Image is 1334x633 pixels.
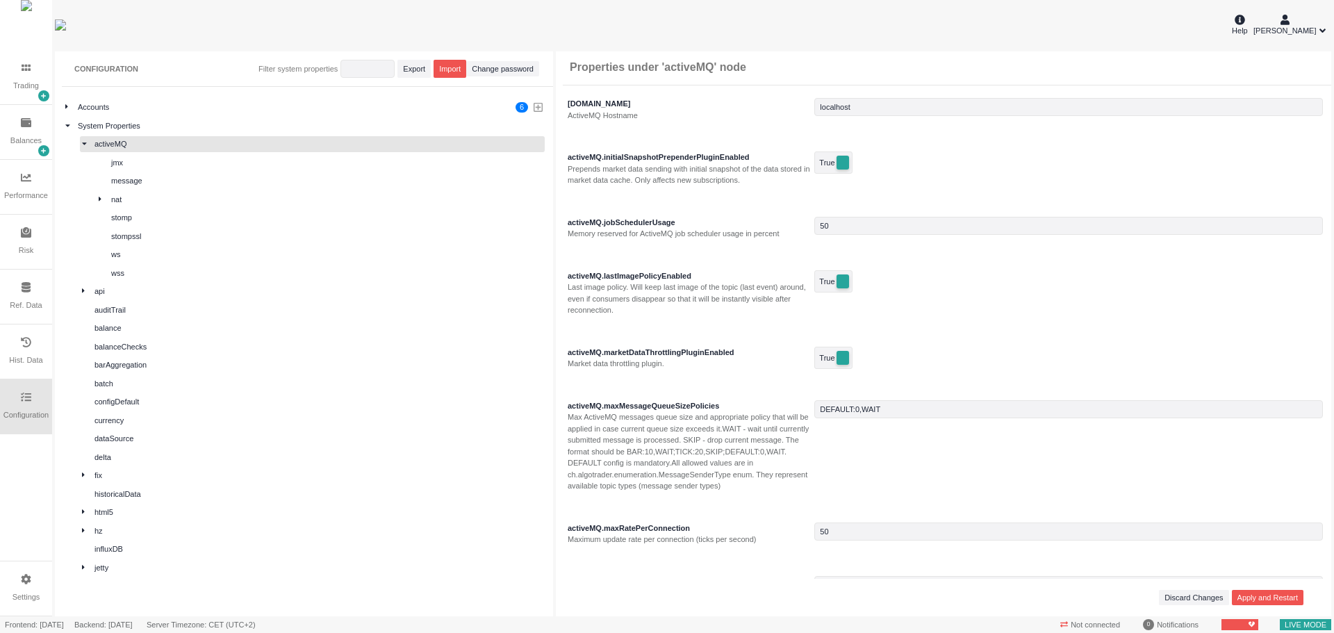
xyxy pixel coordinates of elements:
[1232,13,1248,36] div: Help
[568,281,811,316] div: Last image policy. Will keep last image of the topic (last event) around, even if consumers disap...
[568,347,811,359] div: activeMQ.marketDataThrottlingPluginEnabled
[814,400,1323,418] input: Value
[4,190,48,202] div: Performance
[403,63,425,75] span: Export
[94,470,543,482] div: fix
[814,576,1323,594] input: Value
[568,523,811,534] div: activeMQ.maxRatePerConnection
[111,249,543,261] div: ws
[19,245,33,256] div: Risk
[568,576,811,588] div: activeMQ.maxRatePerConnectionOrderBook
[819,274,834,288] span: True
[814,523,1323,541] input: Value
[819,351,834,365] span: True
[111,157,543,169] div: jmx
[78,120,543,132] div: System Properties
[94,341,543,353] div: balanceChecks
[94,433,543,445] div: dataSource
[1136,618,1205,632] div: Notifications
[94,452,543,463] div: delta
[111,175,543,187] div: message
[568,228,811,240] div: Memory reserved for ActiveMQ job scheduler usage in percent
[3,409,49,421] div: Configuration
[568,110,811,122] div: ActiveMQ Hostname
[568,534,811,545] div: Maximum update rate per connection (ticks per second)
[94,378,543,390] div: batch
[13,80,39,92] div: Trading
[520,102,524,116] p: 6
[439,63,461,75] span: Import
[94,488,543,500] div: historicalData
[819,156,834,170] span: True
[258,63,338,75] div: Filter system properties
[10,299,42,311] div: Ref. Data
[74,63,138,75] div: CONFIGURATION
[814,217,1323,235] input: Value
[55,19,66,31] img: wyden_logotype_blue.svg
[94,507,543,518] div: html5
[472,63,534,75] span: Change password
[568,270,811,282] div: activeMQ.lastImagePolicyEnabled
[568,358,811,370] div: Market data throttling plugin.
[94,286,543,297] div: api
[568,98,811,110] div: [DOMAIN_NAME]
[814,98,1323,116] input: Value
[1280,618,1331,632] span: LIVE MODE
[94,396,543,408] div: configDefault
[568,151,811,163] div: activeMQ.initialSnapshotPrependerPluginEnabled
[1253,25,1316,37] span: [PERSON_NAME]
[1237,592,1298,604] span: Apply and Restart
[13,591,40,603] div: Settings
[516,102,528,113] sup: 6
[111,231,543,242] div: stompssl
[10,135,42,147] div: Balances
[94,359,543,371] div: barAggregation
[568,411,811,492] div: Max ActiveMQ messages queue size and appropriate policy that will be applied in case current queu...
[1055,618,1125,632] span: Not connected
[111,194,543,206] div: nat
[94,322,543,334] div: balance
[94,415,543,427] div: currency
[568,217,811,229] div: activeMQ.jobSchedulerUsage
[568,163,811,186] div: Prepends market data sending with initial snapshot of the data stored in market data cache. Only ...
[94,562,543,574] div: jetty
[94,304,543,316] div: auditTrail
[78,101,510,113] div: Accounts
[9,354,42,366] div: Hist. Data
[111,212,543,224] div: stomp
[94,138,543,150] div: activeMQ
[1147,620,1151,630] span: 0
[94,543,543,555] div: influxDB
[1164,592,1223,604] span: Discard Changes
[570,60,746,74] h3: Properties under 'activeMQ' node
[94,525,543,537] div: hz
[94,580,543,592] div: jmx
[568,400,811,412] div: activeMQ.maxMessageQueueSizePolicies
[111,268,543,279] div: wss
